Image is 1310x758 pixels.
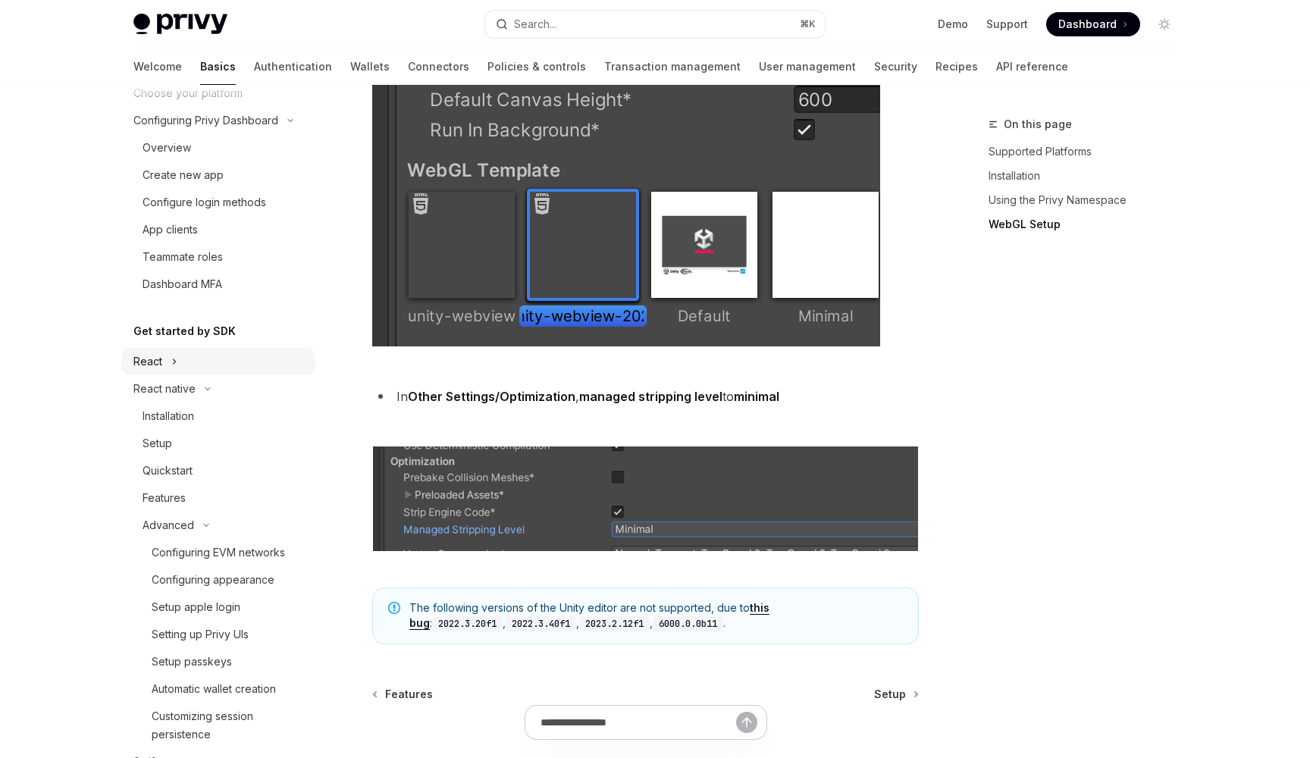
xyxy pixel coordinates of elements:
[152,543,285,562] div: Configuring EVM networks
[989,212,1189,236] a: WebGL Setup
[121,457,315,484] a: Quickstart
[121,675,315,703] a: Automatic wallet creation
[938,17,968,32] a: Demo
[121,539,315,566] a: Configuring EVM networks
[1152,12,1177,36] button: Toggle dark mode
[996,49,1068,85] a: API reference
[653,616,723,631] code: 6000.0.0b11
[121,484,315,512] a: Features
[506,616,576,631] code: 2022.3.40f1
[409,601,769,630] a: this bug
[121,216,315,243] a: App clients
[121,134,315,161] a: Overview
[372,386,919,407] li: In , to
[121,243,315,271] a: Teammate roles
[152,571,274,589] div: Configuring appearance
[152,625,249,644] div: Setting up Privy UIs
[432,616,503,631] code: 2022.3.20f1
[143,516,194,534] div: Advanced
[487,49,586,85] a: Policies & controls
[800,18,816,30] span: ⌘ K
[152,707,306,744] div: Customizing session persistence
[388,602,400,614] svg: Note
[935,49,978,85] a: Recipes
[152,680,276,698] div: Automatic wallet creation
[133,111,278,130] div: Configuring Privy Dashboard
[200,49,236,85] a: Basics
[133,14,227,35] img: light logo
[385,687,433,702] span: Features
[143,434,172,453] div: Setup
[604,49,741,85] a: Transaction management
[874,687,917,702] a: Setup
[121,648,315,675] a: Setup passkeys
[254,49,332,85] a: Authentication
[121,594,315,621] a: Setup apple login
[485,11,825,38] button: Search...⌘K
[121,161,315,189] a: Create new app
[372,446,919,551] img: webview-stripping-settings
[143,139,191,157] div: Overview
[408,49,469,85] a: Connectors
[374,687,433,702] a: Features
[874,687,906,702] span: Setup
[121,271,315,298] a: Dashboard MFA
[579,389,722,404] strong: managed stripping level
[121,189,315,216] a: Configure login methods
[736,712,757,733] button: Send message
[874,49,917,85] a: Security
[133,322,236,340] h5: Get started by SDK
[152,653,232,671] div: Setup passkeys
[143,275,222,293] div: Dashboard MFA
[579,616,650,631] code: 2023.2.12f1
[143,193,266,211] div: Configure login methods
[143,489,186,507] div: Features
[121,703,315,748] a: Customizing session persistence
[121,402,315,430] a: Installation
[734,389,779,404] strong: minimal
[143,221,198,239] div: App clients
[133,380,196,398] div: React native
[989,139,1189,164] a: Supported Platforms
[989,164,1189,188] a: Installation
[1004,115,1072,133] span: On this page
[409,600,903,631] span: The following versions of the Unity editor are not supported, due to : , , , .
[986,17,1028,32] a: Support
[408,389,575,404] strong: Other Settings/Optimization
[350,49,390,85] a: Wallets
[143,248,223,266] div: Teammate roles
[143,462,193,480] div: Quickstart
[133,352,162,371] div: React
[759,49,856,85] a: User management
[133,49,182,85] a: Welcome
[121,430,315,457] a: Setup
[989,188,1189,212] a: Using the Privy Namespace
[1058,17,1117,32] span: Dashboard
[143,166,224,184] div: Create new app
[121,566,315,594] a: Configuring appearance
[143,407,194,425] div: Installation
[152,598,240,616] div: Setup apple login
[121,621,315,648] a: Setting up Privy UIs
[514,15,556,33] div: Search...
[1046,12,1140,36] a: Dashboard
